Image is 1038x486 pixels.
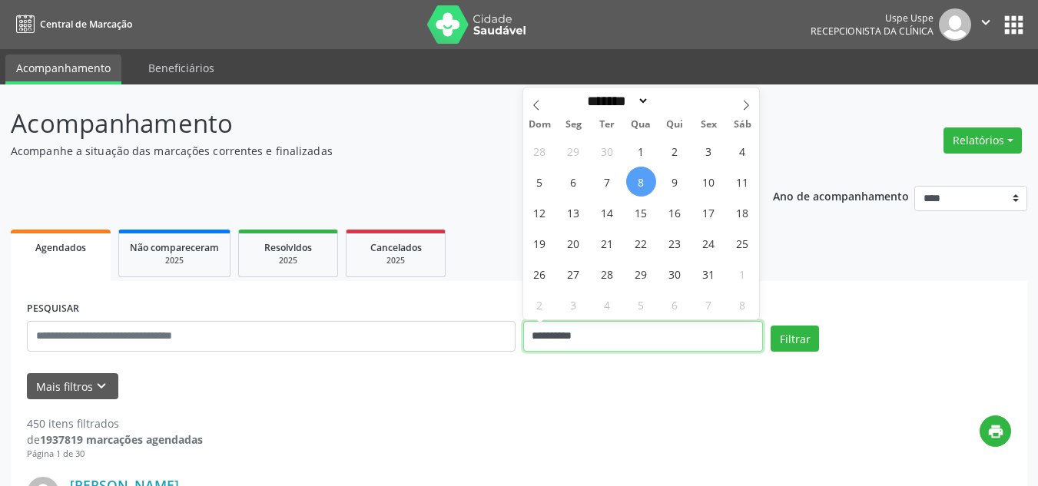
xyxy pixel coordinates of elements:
span: Cancelados [370,241,422,254]
div: 2025 [357,255,434,266]
span: Qua [624,120,658,130]
span: Recepcionista da clínica [811,25,934,38]
span: Outubro 11, 2025 [728,167,758,197]
span: Outubro 28, 2025 [592,259,622,289]
div: Página 1 de 30 [27,448,203,461]
button: Mais filtroskeyboard_arrow_down [27,373,118,400]
span: Outubro 15, 2025 [626,197,656,227]
span: Outubro 26, 2025 [525,259,555,289]
span: Outubro 21, 2025 [592,228,622,258]
span: Outubro 19, 2025 [525,228,555,258]
span: Outubro 25, 2025 [728,228,758,258]
div: Uspe Uspe [811,12,934,25]
span: Outubro 12, 2025 [525,197,555,227]
span: Outubro 23, 2025 [660,228,690,258]
span: Outubro 29, 2025 [626,259,656,289]
span: Outubro 2, 2025 [660,136,690,166]
div: de [27,431,203,448]
i: keyboard_arrow_down [93,378,110,395]
a: Central de Marcação [11,12,132,37]
span: Outubro 4, 2025 [728,136,758,166]
span: Sáb [725,120,759,130]
span: Novembro 1, 2025 [728,259,758,289]
span: Setembro 29, 2025 [559,136,589,166]
strong: 1937819 marcações agendadas [40,432,203,447]
button:  [971,8,1000,41]
span: Setembro 28, 2025 [525,136,555,166]
span: Dom [523,120,557,130]
button: Filtrar [771,326,819,352]
span: Novembro 6, 2025 [660,289,690,319]
span: Outubro 9, 2025 [660,167,690,197]
span: Outubro 17, 2025 [694,197,724,227]
select: Month [582,93,650,109]
input: Year [649,93,700,109]
a: Acompanhamento [5,55,121,84]
span: Não compareceram [130,241,219,254]
span: Setembro 30, 2025 [592,136,622,166]
a: Beneficiários [138,55,225,81]
span: Outubro 8, 2025 [626,167,656,197]
span: Outubro 3, 2025 [694,136,724,166]
button: print [980,415,1011,447]
button: Relatórios [943,127,1022,154]
span: Outubro 13, 2025 [559,197,589,227]
span: Outubro 31, 2025 [694,259,724,289]
span: Novembro 4, 2025 [592,289,622,319]
span: Central de Marcação [40,18,132,31]
span: Outubro 30, 2025 [660,259,690,289]
span: Outubro 16, 2025 [660,197,690,227]
span: Novembro 3, 2025 [559,289,589,319]
p: Acompanhe a situação das marcações correntes e finalizadas [11,143,722,159]
button: apps [1000,12,1027,38]
span: Agendados [35,241,86,254]
span: Outubro 10, 2025 [694,167,724,197]
label: PESQUISAR [27,297,79,321]
div: 2025 [250,255,327,266]
p: Ano de acompanhamento [773,186,909,205]
span: Outubro 6, 2025 [559,167,589,197]
i:  [977,14,994,31]
span: Sex [691,120,725,130]
span: Novembro 2, 2025 [525,289,555,319]
span: Outubro 1, 2025 [626,136,656,166]
span: Ter [590,120,624,130]
span: Outubro 18, 2025 [728,197,758,227]
span: Outubro 7, 2025 [592,167,622,197]
div: 2025 [130,255,219,266]
span: Outubro 27, 2025 [559,259,589,289]
span: Outubro 20, 2025 [559,228,589,258]
i: print [987,423,1004,440]
span: Seg [556,120,590,130]
span: Novembro 8, 2025 [728,289,758,319]
span: Novembro 7, 2025 [694,289,724,319]
span: Resolvidos [264,241,312,254]
div: 450 itens filtrados [27,415,203,431]
span: Novembro 5, 2025 [626,289,656,319]
img: img [939,8,971,41]
span: Qui [658,120,691,130]
span: Outubro 14, 2025 [592,197,622,227]
span: Outubro 24, 2025 [694,228,724,258]
span: Outubro 5, 2025 [525,167,555,197]
p: Acompanhamento [11,104,722,143]
span: Outubro 22, 2025 [626,228,656,258]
